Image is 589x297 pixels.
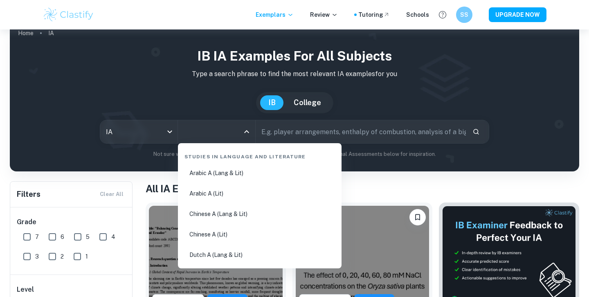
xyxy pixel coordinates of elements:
[17,285,126,295] h6: Level
[181,164,338,182] li: Arabic A (Lang & Lit)
[17,189,40,200] h6: Filters
[256,10,294,19] p: Exemplars
[16,46,573,66] h1: IB IA examples for all subjects
[86,232,90,241] span: 5
[16,150,573,158] p: Not sure what to search for? You can always look through our example Internal Assessments below f...
[16,69,573,79] p: Type a search phrase to find the most relevant IA examples for you
[460,10,469,19] h6: SS
[241,126,252,137] button: Close
[260,95,284,110] button: IB
[181,146,338,164] div: Studies in Language and Literature
[286,95,329,110] button: College
[409,209,426,225] button: Bookmark
[181,184,338,203] li: Arabic A (Lit)
[85,252,88,261] span: 1
[111,232,115,241] span: 4
[406,10,429,19] a: Schools
[256,120,466,143] input: E.g. player arrangements, enthalpy of combustion, analysis of a big city...
[358,10,390,19] a: Tutoring
[48,29,54,38] p: IA
[61,232,64,241] span: 6
[469,125,483,139] button: Search
[61,252,64,261] span: 2
[17,217,126,227] h6: Grade
[43,7,94,23] img: Clastify logo
[100,120,178,143] div: IA
[35,232,39,241] span: 7
[181,225,338,244] li: Chinese A (Lit)
[35,252,39,261] span: 3
[146,181,579,196] h1: All IA Examples
[181,245,338,264] li: Dutch A (Lang & Lit)
[310,10,338,19] p: Review
[436,8,450,22] button: Help and Feedback
[456,7,472,23] button: SS
[181,205,338,223] li: Chinese A (Lang & Lit)
[489,7,546,22] button: UPGRADE NOW
[18,27,34,39] a: Home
